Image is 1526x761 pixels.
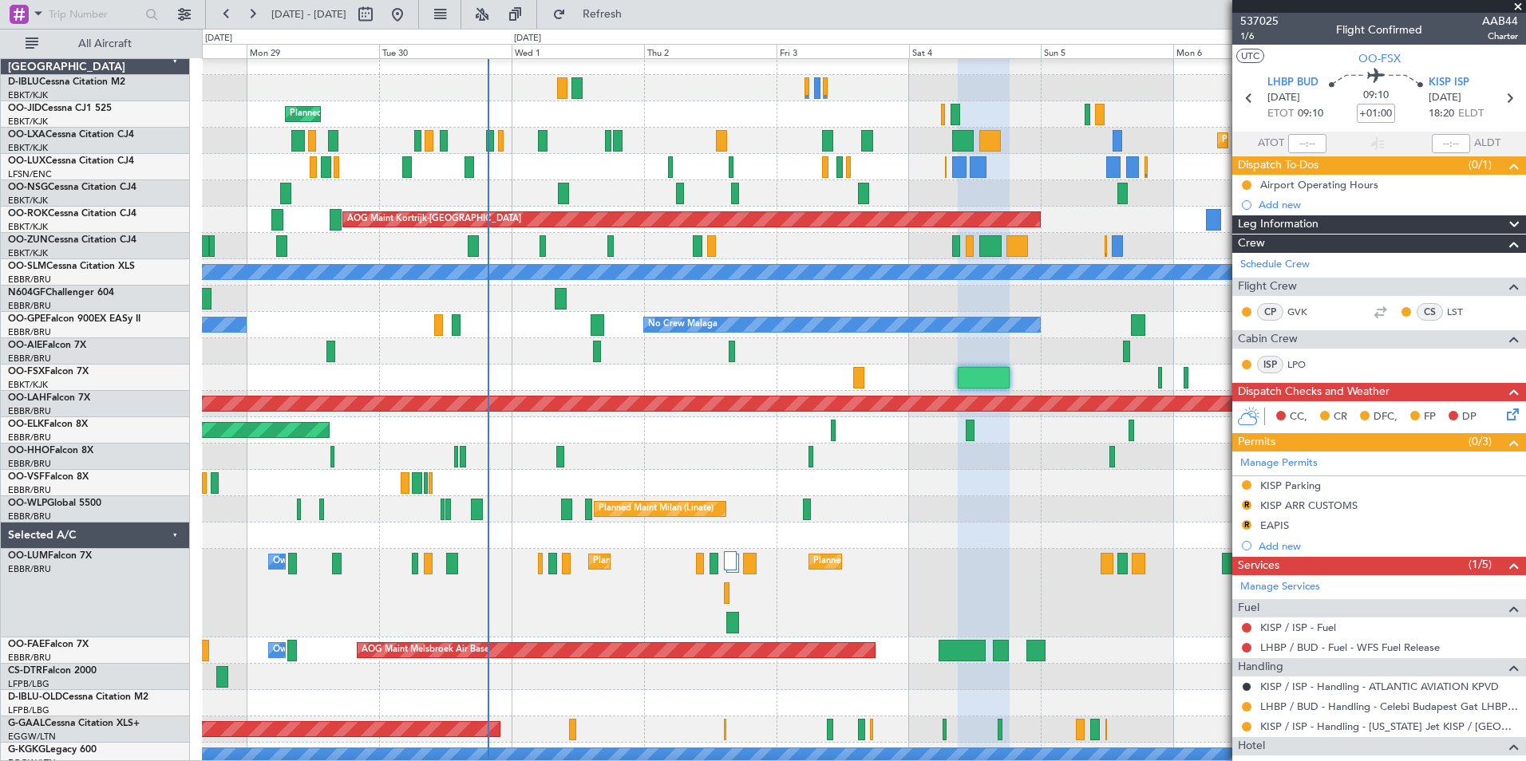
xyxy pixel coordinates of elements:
a: EGGW/LTN [8,731,56,743]
button: R [1242,520,1251,530]
div: Planned Maint [GEOGRAPHIC_DATA] ([GEOGRAPHIC_DATA] National) [813,550,1102,574]
span: CS-DTR [8,666,42,676]
span: OO-LUX [8,156,45,166]
a: Manage Services [1240,579,1320,595]
div: [DATE] [514,32,541,45]
span: FP [1424,409,1436,425]
a: G-GAALCessna Citation XLS+ [8,719,140,728]
span: Dispatch To-Dos [1238,156,1318,175]
span: Refresh [569,9,636,20]
a: EBKT/KJK [8,142,48,154]
a: OO-WLPGlobal 5500 [8,499,101,508]
div: Add new [1259,539,1518,553]
div: Tue 30 [379,44,512,58]
span: OO-NSG [8,183,48,192]
span: 1/6 [1240,30,1279,43]
div: CP [1257,303,1283,321]
span: OO-ZUN [8,235,48,245]
a: EBBR/BRU [8,652,51,664]
span: AAB44 [1482,13,1518,30]
span: 09:10 [1363,88,1389,104]
div: Planned Maint Milan (Linate) [599,497,714,521]
span: All Aircraft [42,38,168,49]
button: Refresh [545,2,641,27]
a: OO-ZUNCessna Citation CJ4 [8,235,136,245]
span: [DATE] - [DATE] [271,7,346,22]
a: EBKT/KJK [8,116,48,128]
span: OO-LXA [8,130,45,140]
input: Trip Number [49,2,140,26]
span: Dispatch Checks and Weather [1238,383,1390,401]
a: EBKT/KJK [8,379,48,391]
a: KISP / ISP - Fuel [1260,621,1336,634]
span: OO-FSX [1358,50,1401,67]
div: Mon 29 [247,44,379,58]
a: OO-ELKFalcon 8X [8,420,88,429]
a: OO-LUXCessna Citation CJ4 [8,156,134,166]
div: Wed 1 [512,44,644,58]
a: OO-JIDCessna CJ1 525 [8,104,112,113]
a: EBKT/KJK [8,247,48,259]
a: EBKT/KJK [8,221,48,233]
span: Hotel [1238,737,1265,755]
div: EAPIS [1260,519,1289,532]
a: Manage Permits [1240,455,1318,471]
a: LHBP / BUD - Fuel - WFS Fuel Release [1260,641,1440,654]
a: CS-DTRFalcon 2000 [8,666,97,676]
span: ALDT [1474,136,1500,152]
a: LPO [1287,357,1323,372]
a: OO-HHOFalcon 8X [8,446,93,455]
a: EBBR/BRU [8,458,51,470]
span: OO-LAH [8,393,46,403]
span: ATOT [1258,136,1284,152]
span: Crew [1238,235,1265,253]
span: Leg Information [1238,215,1318,234]
span: OO-VSF [8,472,45,482]
input: --:-- [1288,134,1326,153]
a: G-KGKGLegacy 600 [8,745,97,755]
div: AOG Maint Melsbroek Air Base [362,638,489,662]
div: Owner Melsbroek Air Base [273,550,381,574]
a: OO-SLMCessna Citation XLS [8,262,135,271]
span: 09:10 [1298,106,1323,122]
span: ETOT [1267,106,1294,122]
span: Charter [1482,30,1518,43]
div: Mon 6 [1173,44,1306,58]
a: OO-GPEFalcon 900EX EASy II [8,314,140,324]
a: KISP / ISP - Handling - ATLANTIC AVIATION KPVD [1260,680,1499,693]
div: Planned Maint Kortrijk-[GEOGRAPHIC_DATA] [1222,128,1408,152]
span: OO-WLP [8,499,47,508]
a: LHBP / BUD - Handling - Celebi Budapest Gat LHBP / BUD [1260,700,1518,713]
a: Schedule Crew [1240,257,1310,273]
a: OO-VSFFalcon 8X [8,472,89,482]
a: D-IBLU-OLDCessna Citation M2 [8,692,148,702]
a: EBBR/BRU [8,563,51,575]
a: EBKT/KJK [8,195,48,207]
a: EBBR/BRU [8,353,51,365]
div: Airport Operating Hours [1260,178,1378,191]
div: CS [1417,303,1443,321]
span: DP [1462,409,1477,425]
span: G-KGKG [8,745,45,755]
div: KISP Parking [1260,479,1321,492]
span: OO-GPE [8,314,45,324]
div: Owner Melsbroek Air Base [273,638,381,662]
a: EBBR/BRU [8,432,51,444]
span: G-GAAL [8,719,45,728]
a: EBBR/BRU [8,326,51,338]
span: DFC, [1374,409,1398,425]
span: D-IBLU [8,77,39,87]
span: OO-JID [8,104,42,113]
span: (1/5) [1469,556,1492,573]
span: OO-HHO [8,446,49,455]
div: Planned Maint [GEOGRAPHIC_DATA] ([GEOGRAPHIC_DATA] National) [593,550,882,574]
a: EBBR/BRU [8,511,51,522]
a: EBBR/BRU [8,484,51,496]
a: OO-LXACessna Citation CJ4 [8,130,134,140]
a: N604GFChallenger 604 [8,288,114,298]
a: OO-LUMFalcon 7X [8,551,92,561]
span: Cabin Crew [1238,330,1298,349]
a: KISP / ISP - Handling - [US_STATE] Jet KISP / [GEOGRAPHIC_DATA] [1260,720,1518,733]
span: OO-AIE [8,341,42,350]
a: OO-ROKCessna Citation CJ4 [8,209,136,219]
